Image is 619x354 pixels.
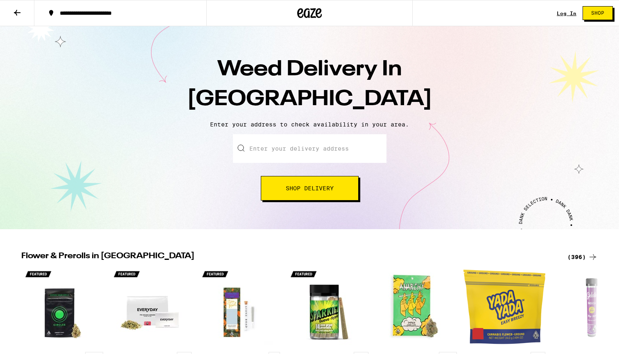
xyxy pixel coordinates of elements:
[557,11,576,16] a: Log In
[375,266,457,348] img: Anarchy - Banana OG - 3.5g
[567,252,598,262] a: (396)
[8,121,611,128] p: Enter your address to check availability in your area.
[591,11,604,16] span: Shop
[198,266,280,348] img: Stone Road - Purple Runtz Hash & Diamonds Infused - 1g
[287,266,368,348] img: Sparkiez - Guava 14-Pack - 14g
[463,266,545,348] img: Yada Yada - Glitter Bomb Pre-Ground - 14g
[166,55,453,115] h1: Weed Delivery In
[21,252,558,262] h2: Flower & Prerolls in [GEOGRAPHIC_DATA]
[583,6,613,20] button: Shop
[576,6,619,20] a: Shop
[110,266,192,348] img: Everyday - Apple Jack Pre-Ground - 14g
[261,176,359,201] button: Shop Delivery
[21,266,103,348] img: Circles Base Camp - Headband - 3.5g
[233,134,386,163] input: Enter your delivery address
[187,89,432,110] span: [GEOGRAPHIC_DATA]
[286,185,334,191] span: Shop Delivery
